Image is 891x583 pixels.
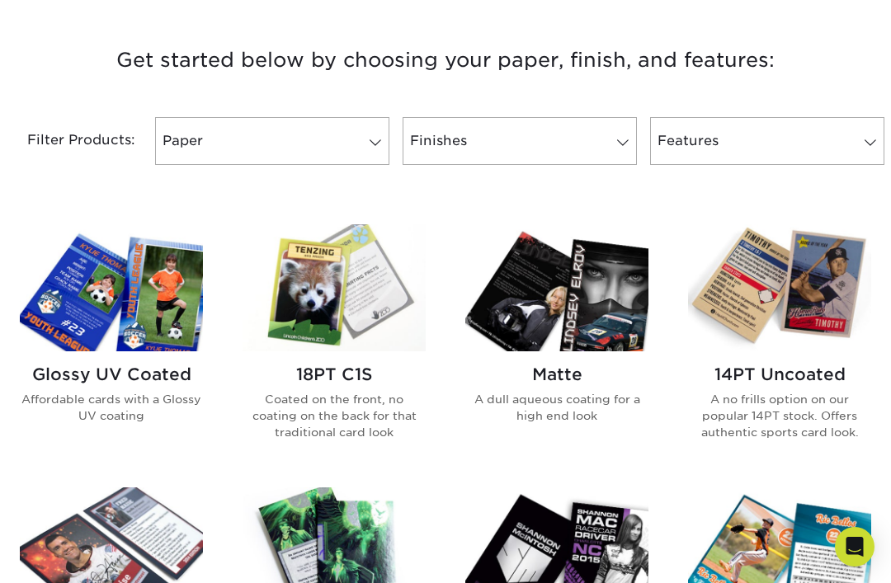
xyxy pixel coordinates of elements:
[243,224,426,350] img: 18PT C1S Trading Cards
[20,224,203,350] img: Glossy UV Coated Trading Cards
[243,364,426,384] h2: 18PT C1S
[20,364,203,384] h2: Glossy UV Coated
[4,533,140,577] iframe: Google Customer Reviews
[12,23,879,97] h3: Get started below by choosing your paper, finish, and features:
[243,391,426,441] p: Coated on the front, no coating on the back for that traditional card look
[688,364,871,384] h2: 14PT Uncoated
[465,391,648,425] p: A dull aqueous coating for a high end look
[243,224,426,468] a: 18PT C1S Trading Cards 18PT C1S Coated on the front, no coating on the back for that traditional ...
[688,224,871,468] a: 14PT Uncoated Trading Cards 14PT Uncoated A no frills option on our popular 14PT stock. Offers au...
[20,391,203,425] p: Affordable cards with a Glossy UV coating
[465,224,648,350] img: Matte Trading Cards
[403,117,637,165] a: Finishes
[20,224,203,468] a: Glossy UV Coated Trading Cards Glossy UV Coated Affordable cards with a Glossy UV coating
[650,117,884,165] a: Features
[155,117,389,165] a: Paper
[465,224,648,468] a: Matte Trading Cards Matte A dull aqueous coating for a high end look
[465,364,648,384] h2: Matte
[835,527,874,567] div: Open Intercom Messenger
[688,224,871,350] img: 14PT Uncoated Trading Cards
[688,391,871,441] p: A no frills option on our popular 14PT stock. Offers authentic sports card look.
